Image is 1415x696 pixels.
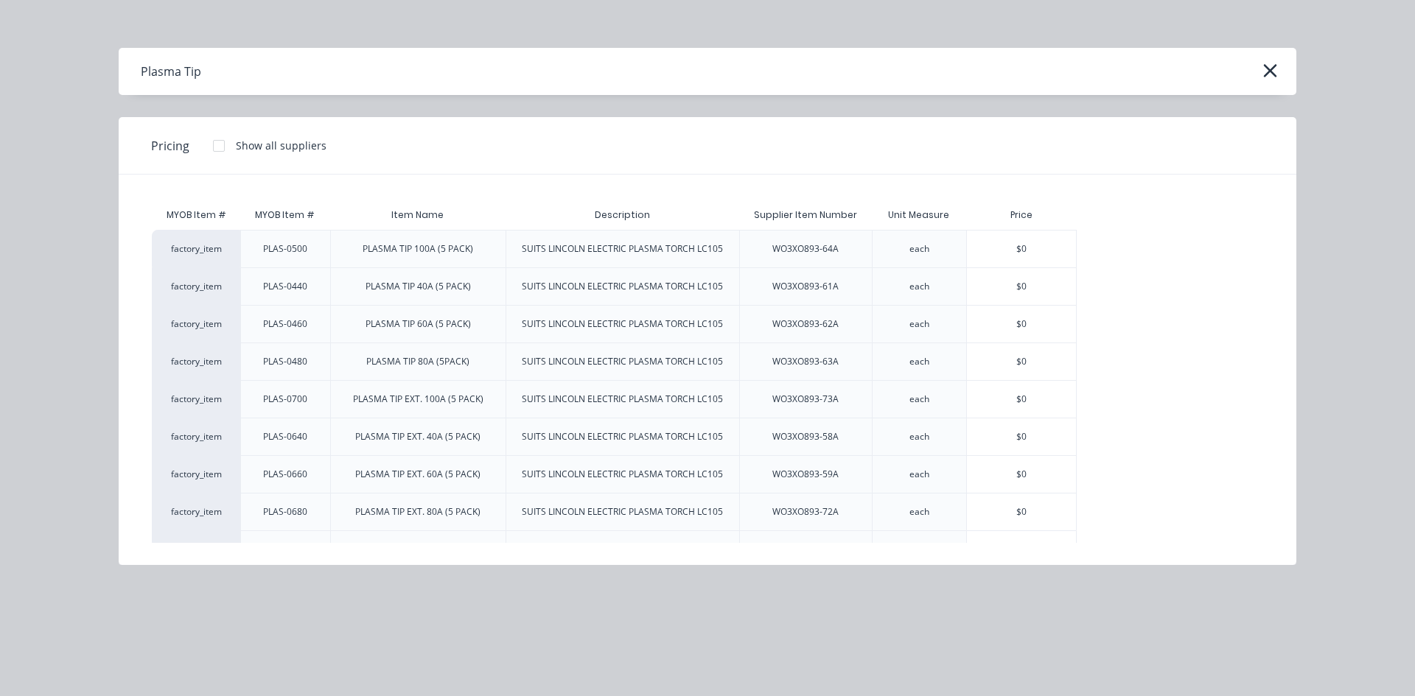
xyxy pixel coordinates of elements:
div: each [909,393,929,406]
div: MYOB Item # [243,197,326,233]
div: SUITS LINCOLN ELECTRIC PLASMA TORCH LC105 [522,355,723,368]
div: WO3XO893-59A [772,468,839,481]
div: factory_item [152,418,240,455]
div: factory_item [152,342,240,380]
div: WO3XO893-62A [772,317,839,331]
div: PLAS-0640 [263,430,307,443]
div: Price [966,200,1077,230]
div: MYOB Item # [152,200,240,230]
div: factory_item [152,493,240,530]
div: WO3XO893-73A [772,393,839,406]
div: PLAS-0460 [263,317,307,331]
div: $0 [967,343,1076,380]
div: WO3XO893-63A [772,355,839,368]
div: $0 [967,493,1076,530]
div: $0 [967,306,1076,342]
div: PLASMA TIP EXT. 80A (5 PACK) [355,505,481,519]
div: Plasma Tip [141,63,201,80]
div: WO3XO893-58A [772,430,839,443]
div: $0 [967,531,1076,568]
div: SUITS LINCOLN ELECTRIC PLASMA TORCH LC105 [522,317,723,331]
div: factory_item [152,530,240,569]
div: PLASMA TIP EXT. 40A (5 PACK) [355,430,481,443]
div: $0 [967,418,1076,455]
div: SUITS LINCOLN ELECTRIC PLASMA TORCH LC105 [522,393,723,406]
div: SUITS LINCOLN ELECTRIC PLASMA TORCH LC105 [522,430,723,443]
span: Pricing [151,137,189,155]
div: each [909,317,929,331]
div: each [909,242,929,256]
div: PLAS-0440 [263,280,307,293]
div: $0 [967,381,1076,418]
div: each [909,280,929,293]
div: Unit Measure [876,197,961,233]
div: factory_item [152,305,240,342]
div: factory_item [152,267,240,305]
div: $0 [967,268,1076,305]
div: PLASMA TIP 60A (5 PACK) [366,317,471,331]
div: PLASMA TIP EXT. 60A (5 PACK) [355,468,481,481]
div: SUITS LINCOLN ELECTRIC PLASMA TORCH LC105 [522,242,723,256]
div: each [909,468,929,481]
div: SUITS LINCOLN ELECTRIC PLASMA TORCH LC105 [522,468,723,481]
div: $0 [967,231,1076,267]
div: PLAS-0480 [263,355,307,368]
div: factory_item [152,230,240,267]
div: $0 [967,456,1076,493]
div: Item Name [380,197,455,233]
div: WO3XO893-64A [772,242,839,256]
div: factory_item [152,455,240,493]
div: each [909,505,929,519]
div: PLAS-0700 [263,393,307,406]
div: each [909,355,929,368]
div: PLASMA TIP 100A (5 PACK) [363,242,473,256]
div: PLAS-0680 [263,505,307,519]
div: factory_item [152,380,240,418]
div: PLAS-0500 [263,242,307,256]
div: PLASMA TIP EXT. 100A (5 PACK) [353,393,483,406]
div: PLASMA TIP 40A (5 PACK) [366,280,471,293]
div: PLAS-0660 [263,468,307,481]
div: WO3XO893-61A [772,280,839,293]
div: each [909,430,929,443]
div: SUITS LINCOLN ELECTRIC PLASMA TORCH LC105 [522,280,723,293]
div: Description [583,197,662,233]
div: Show all suppliers [236,138,326,153]
div: PLASMA TIP 80A (5PACK) [366,355,469,368]
div: Supplier Item Number [742,197,869,233]
div: SUITS LINCOLN ELECTRIC PLASMA TORCH LC105 [522,505,723,519]
div: WO3XO893-72A [772,505,839,519]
